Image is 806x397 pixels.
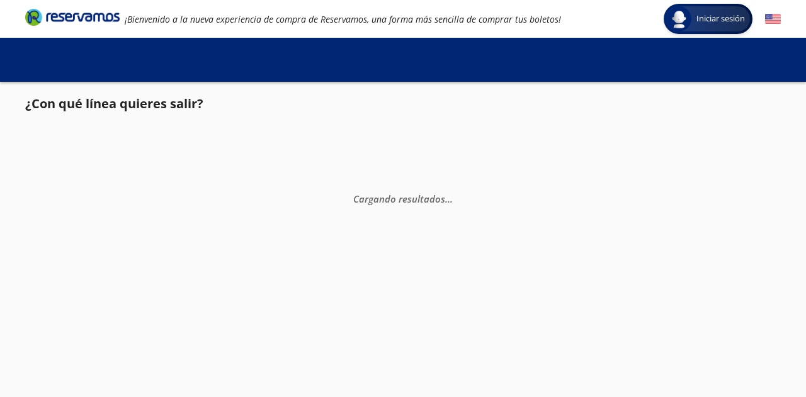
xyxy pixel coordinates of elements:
[445,192,448,204] span: .
[25,8,120,30] a: Brand Logo
[765,11,781,27] button: English
[125,13,561,25] em: ¡Bienvenido a la nueva experiencia de compra de Reservamos, una forma más sencilla de comprar tus...
[450,192,453,204] span: .
[353,192,453,204] em: Cargando resultados
[448,192,450,204] span: .
[25,94,203,113] p: ¿Con qué línea quieres salir?
[25,8,120,26] i: Brand Logo
[691,13,750,25] span: Iniciar sesión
